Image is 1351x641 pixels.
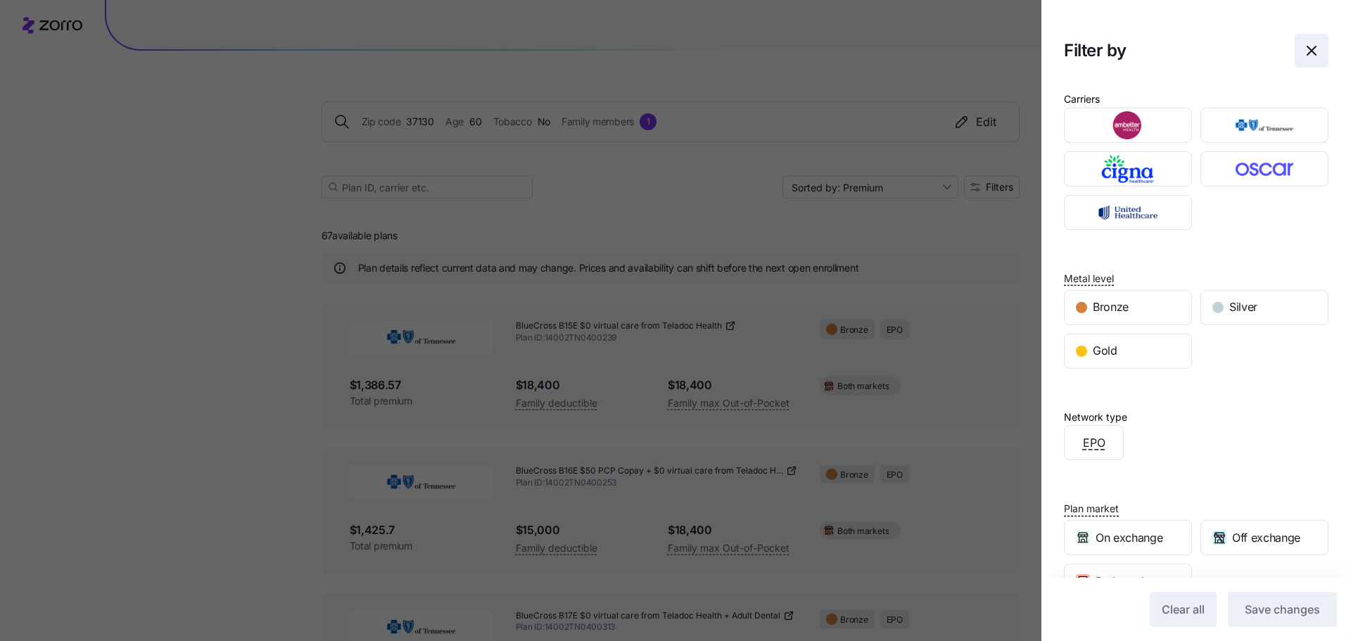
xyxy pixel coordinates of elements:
span: Both markets [1096,573,1162,590]
span: Save changes [1245,601,1320,618]
img: Cigna Healthcare [1077,155,1180,183]
img: UnitedHealthcare [1077,198,1180,227]
span: Silver [1229,298,1257,316]
span: On exchange [1096,529,1162,547]
img: BlueCross BlueShield of Tennessee [1213,111,1317,139]
img: Oscar [1213,155,1317,183]
span: Bronze [1093,298,1129,316]
span: Off exchange [1232,529,1300,547]
img: Ambetter [1077,111,1180,139]
button: Save changes [1228,592,1337,627]
div: Network type [1064,410,1127,425]
button: Clear all [1150,592,1217,627]
span: EPO [1083,434,1105,452]
div: Carriers [1064,91,1100,107]
span: Clear all [1162,601,1205,618]
h1: Filter by [1064,39,1127,61]
span: Metal level [1064,272,1114,286]
span: Gold [1093,342,1117,360]
span: Plan market [1064,502,1119,516]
